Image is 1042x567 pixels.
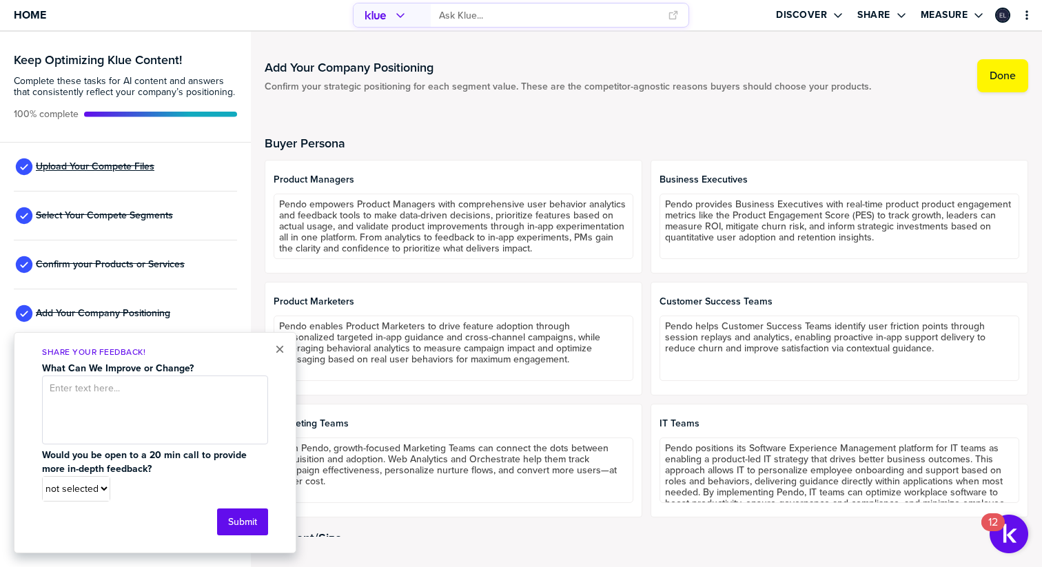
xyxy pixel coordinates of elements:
[275,341,285,358] button: Close
[988,522,998,540] div: 12
[990,515,1028,553] button: Open Resource Center, 12 new notifications
[42,347,268,358] p: Share Your Feedback!
[274,194,633,259] textarea: Pendo empowers Product Managers with comprehensive user behavior analytics and feedback tools to ...
[776,9,827,21] label: Discover
[660,194,1019,259] textarea: Pendo provides Business Executives with real-time product product engagement metrics like the Pro...
[265,531,1028,545] h2: Segment/Size
[274,418,633,429] span: Marketing Teams
[439,4,660,27] input: Ask Klue...
[660,316,1019,381] textarea: Pendo helps Customer Success Teams identify user friction points through session replays and anal...
[36,210,173,221] span: Select Your Compete Segments
[217,508,268,535] button: Submit
[857,9,890,21] label: Share
[995,8,1010,23] div: Ethan Lapinski
[997,9,1009,21] img: 2564ccd93351bdf1cc5d857781760854-sml.png
[660,296,1019,307] span: Customer Success Teams
[265,59,871,76] h1: Add Your Company Positioning
[36,161,154,172] span: Upload Your Compete Files
[274,174,633,185] span: Product Managers
[274,437,633,503] textarea: With Pendo, growth-focused Marketing Teams can connect the dots between acquisition and adoption....
[36,308,170,319] span: Add Your Company Positioning
[994,6,1012,24] a: Edit Profile
[42,448,249,476] strong: Would you be open to a 20 min call to provide more in-depth feedback?
[42,361,194,375] strong: What Can We Improve or Change?
[660,174,1019,185] span: Business Executives
[265,81,871,92] span: Confirm your strategic positioning for each segment value. These are the competitor-agnostic reas...
[14,54,237,66] h3: Keep Optimizing Klue Content!
[660,418,1019,429] span: IT Teams
[274,296,633,307] span: Product Marketers
[14,9,46,21] span: Home
[990,69,1016,83] label: Done
[265,136,1028,150] h2: Buyer Persona
[14,109,79,120] span: Active
[660,437,1019,503] textarea: Pendo positions its Software Experience Management platform for IT teams as enabling a product-le...
[36,259,185,270] span: Confirm your Products or Services
[274,316,633,381] textarea: Pendo enables Product Marketers to drive feature adoption through personalized targeted in-app gu...
[921,9,968,21] label: Measure
[14,76,237,98] span: Complete these tasks for AI content and answers that consistently reflect your company’s position...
